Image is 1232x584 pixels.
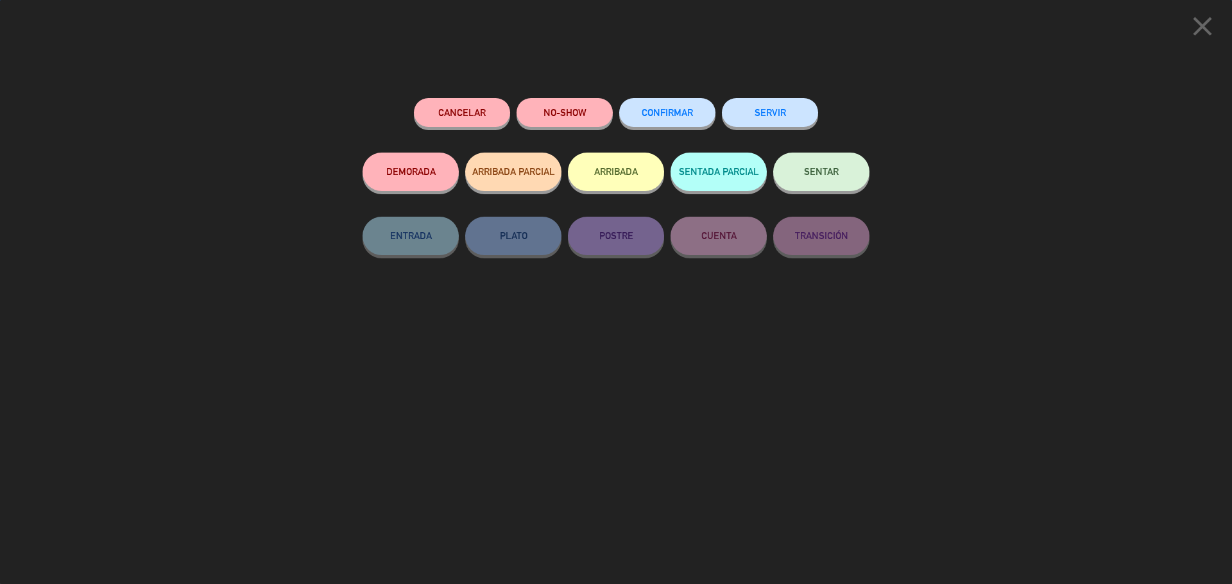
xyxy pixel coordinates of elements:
[619,98,715,127] button: CONFIRMAR
[773,217,869,255] button: TRANSICIÓN
[363,217,459,255] button: ENTRADA
[1186,10,1219,42] i: close
[568,217,664,255] button: POSTRE
[465,153,561,191] button: ARRIBADA PARCIAL
[414,98,510,127] button: Cancelar
[804,166,839,177] span: SENTAR
[568,153,664,191] button: ARRIBADA
[517,98,613,127] button: NO-SHOW
[642,107,693,118] span: CONFIRMAR
[722,98,818,127] button: SERVIR
[465,217,561,255] button: PLATO
[472,166,555,177] span: ARRIBADA PARCIAL
[671,153,767,191] button: SENTADA PARCIAL
[671,217,767,255] button: CUENTA
[363,153,459,191] button: DEMORADA
[1183,10,1222,47] button: close
[773,153,869,191] button: SENTAR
